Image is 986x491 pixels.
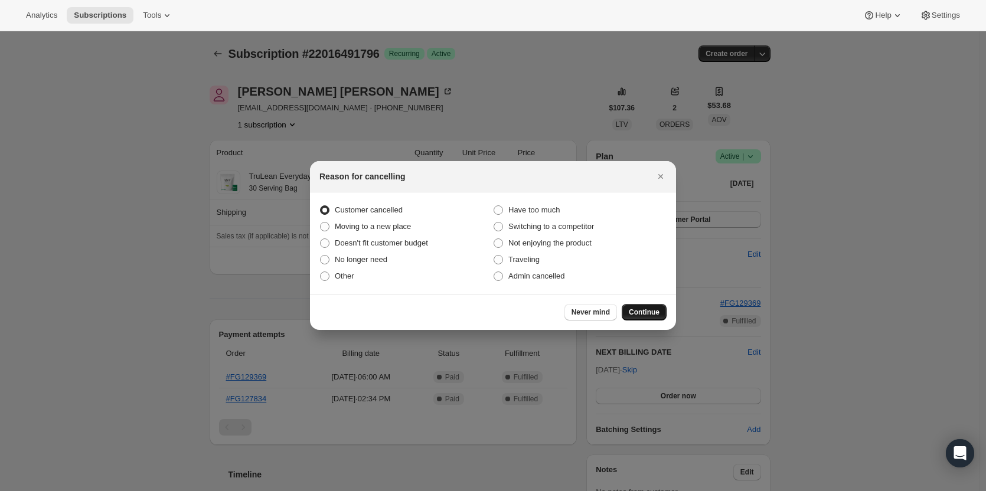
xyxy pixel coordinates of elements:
button: Tools [136,7,180,24]
span: Admin cancelled [508,271,564,280]
span: Tools [143,11,161,20]
span: Not enjoying the product [508,238,592,247]
span: Analytics [26,11,57,20]
button: Settings [913,7,967,24]
span: Help [875,11,891,20]
span: Settings [932,11,960,20]
button: Help [856,7,910,24]
h2: Reason for cancelling [319,171,405,182]
button: Subscriptions [67,7,133,24]
button: Never mind [564,304,617,320]
span: No longer need [335,255,387,264]
div: Open Intercom Messenger [946,439,974,467]
span: Traveling [508,255,540,264]
button: Close [652,168,669,185]
button: Continue [622,304,667,320]
span: Doesn't fit customer budget [335,238,428,247]
span: Subscriptions [74,11,126,20]
span: Switching to a competitor [508,222,594,231]
span: Never mind [572,307,610,317]
span: Have too much [508,205,560,214]
span: Moving to a new place [335,222,411,231]
span: Continue [629,307,659,317]
span: Other [335,271,354,280]
button: Analytics [19,7,64,24]
span: Customer cancelled [335,205,403,214]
